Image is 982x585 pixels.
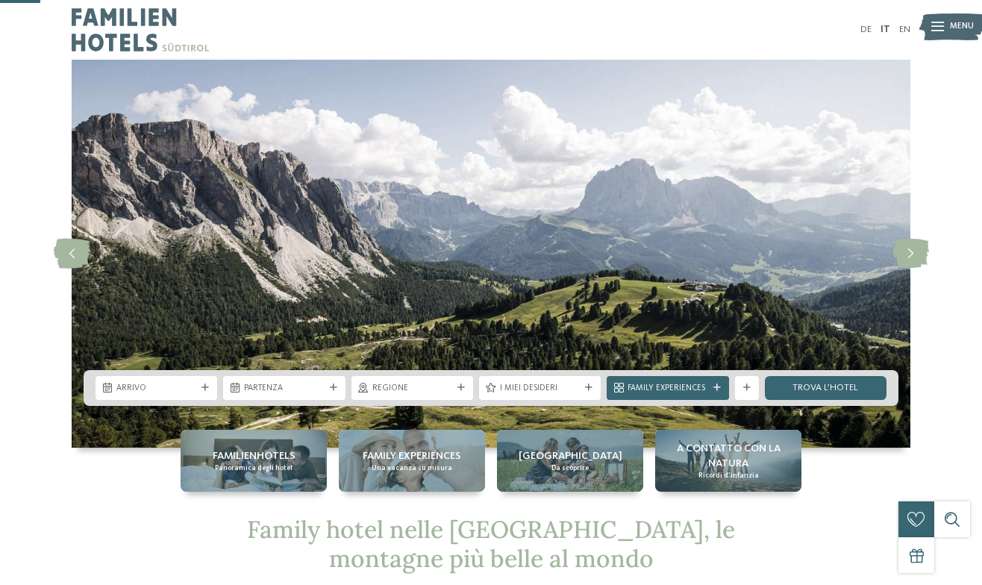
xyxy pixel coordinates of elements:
span: Family Experiences [628,383,707,395]
span: Panoramica degli hotel [215,463,293,473]
span: Arrivo [116,383,196,395]
span: A contatto con la natura [661,441,795,471]
span: Regione [372,383,452,395]
span: Partenza [244,383,324,395]
span: Da scoprire [551,463,589,473]
a: IT [881,25,890,34]
a: trova l’hotel [765,376,886,400]
span: I miei desideri [500,383,580,395]
a: Family hotel nelle Dolomiti: una vacanza nel regno dei Monti Pallidi [GEOGRAPHIC_DATA] Da scoprire [497,430,643,492]
a: Family hotel nelle Dolomiti: una vacanza nel regno dei Monti Pallidi Family experiences Una vacan... [339,430,485,492]
a: Family hotel nelle Dolomiti: una vacanza nel regno dei Monti Pallidi A contatto con la natura Ric... [655,430,801,492]
span: Family experiences [363,448,461,463]
span: Familienhotels [213,448,295,463]
span: Menu [950,21,974,33]
a: Family hotel nelle Dolomiti: una vacanza nel regno dei Monti Pallidi Familienhotels Panoramica de... [181,430,327,492]
span: Ricordi d’infanzia [698,471,759,481]
span: Family hotel nelle [GEOGRAPHIC_DATA], le montagne più belle al mondo [247,514,735,573]
a: EN [899,25,910,34]
img: Family hotel nelle Dolomiti: una vacanza nel regno dei Monti Pallidi [72,60,910,448]
a: DE [860,25,872,34]
span: [GEOGRAPHIC_DATA] [519,448,622,463]
span: Una vacanza su misura [372,463,452,473]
